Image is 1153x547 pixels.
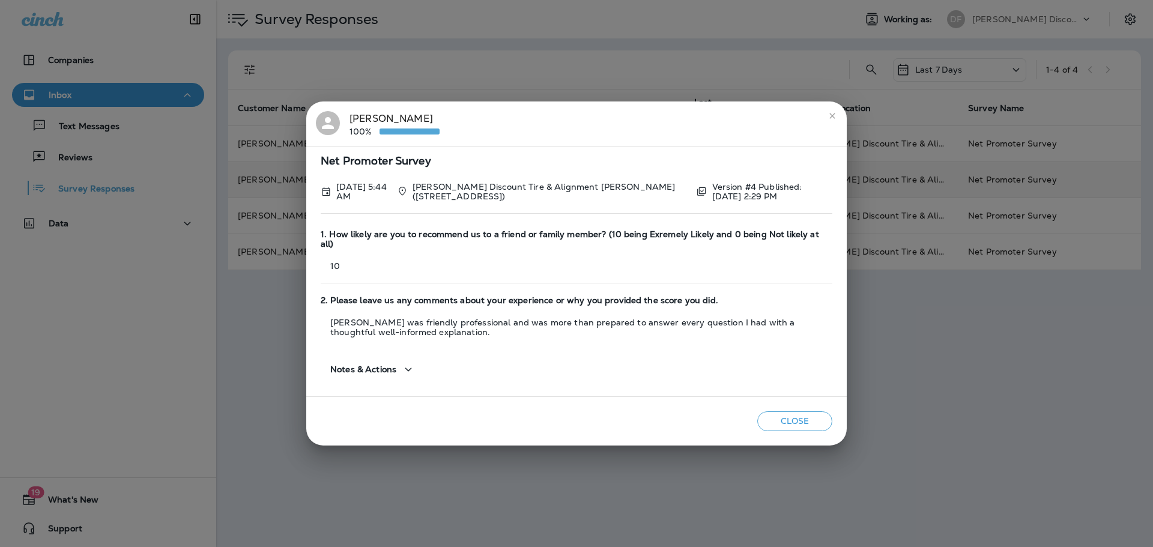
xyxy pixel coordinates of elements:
span: 2. Please leave us any comments about your experience or why you provided the score you did. [321,295,832,306]
button: close [823,106,842,125]
span: Net Promoter Survey [321,156,832,166]
button: Notes & Actions [321,352,425,387]
p: Aug 18, 2025 5:44 AM [336,182,387,201]
button: Close [757,411,832,431]
p: [PERSON_NAME] was friendly professional and was more than prepared to answer every question I had... [321,318,832,337]
p: 10 [321,261,832,271]
span: Notes & Actions [330,364,396,375]
span: 1. How likely are you to recommend us to a friend or family member? (10 being Exremely Likely and... [321,229,832,250]
p: Version #4 Published: [DATE] 2:29 PM [712,182,832,201]
div: [PERSON_NAME] [350,111,440,136]
p: [PERSON_NAME] Discount Tire & Alignment [PERSON_NAME] ([STREET_ADDRESS]) [413,182,686,201]
p: 100% [350,127,380,136]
